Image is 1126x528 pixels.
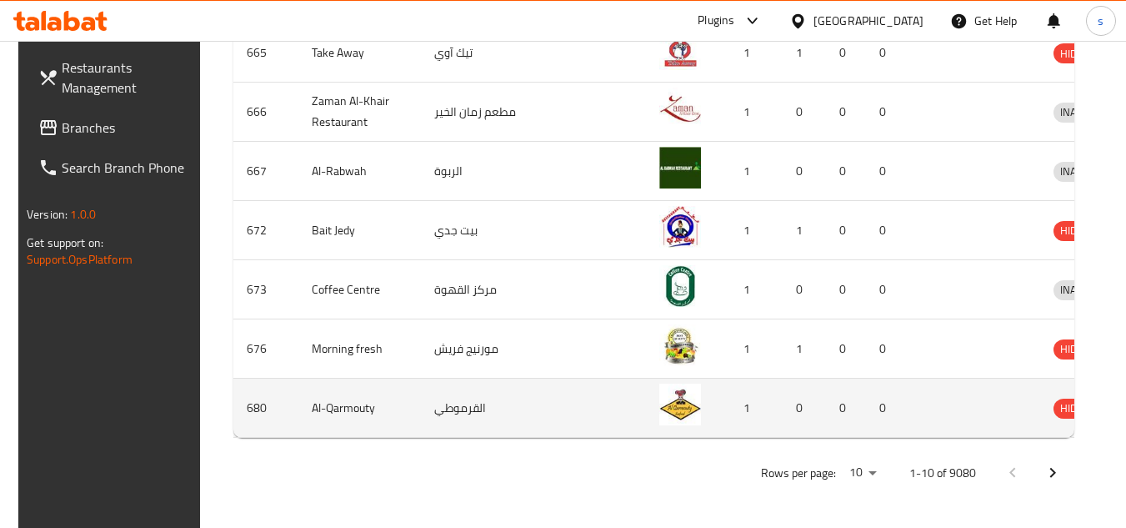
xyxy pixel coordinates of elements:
div: [GEOGRAPHIC_DATA] [813,12,923,30]
div: HIDDEN [1053,43,1103,63]
td: 0 [826,319,866,379]
td: مطعم زمان الخير [421,83,562,142]
td: 1 [721,319,779,379]
td: تيك آوي [421,23,562,83]
a: Search Branch Phone [25,148,207,188]
img: Coffee Centre [659,265,701,307]
td: 0 [826,142,866,201]
span: Version: [27,204,68,225]
p: Rows per page: [761,463,836,484]
td: 1 [779,201,826,260]
a: Support.OpsPlatform [27,249,133,270]
div: INACTIVE [1053,280,1110,300]
td: 0 [866,201,906,260]
td: 0 [866,83,906,142]
td: Bait Jedy [298,201,421,260]
span: HIDDEN [1053,339,1103,359]
img: Morning fresh [659,324,701,366]
td: 1 [779,23,826,83]
td: القرموطي [421,379,562,438]
td: Coffee Centre [298,260,421,319]
td: 0 [779,260,826,319]
a: Branches [25,108,207,148]
span: HIDDEN [1053,399,1103,418]
td: 0 [866,23,906,83]
span: Get support on: [27,232,103,254]
span: HIDDEN [1053,44,1103,63]
td: 665 [233,23,298,83]
td: الربوة [421,142,562,201]
img: Al-Rabwah [659,147,701,189]
div: Plugins [698,11,734,31]
td: Take Away [298,23,421,83]
td: 0 [826,23,866,83]
div: Rows per page: [843,460,883,485]
td: 0 [866,319,906,379]
td: 0 [826,260,866,319]
td: 1 [721,379,779,438]
td: 0 [779,142,826,201]
td: 0 [866,260,906,319]
img: Al-Qarmouty [659,384,701,425]
td: 1 [721,83,779,142]
td: 1 [721,201,779,260]
td: Morning fresh [298,319,421,379]
td: 0 [779,83,826,142]
td: 0 [826,201,866,260]
td: 680 [233,379,298,438]
td: 676 [233,319,298,379]
td: Zaman Al-Khair Restaurant [298,83,421,142]
a: Restaurants Management [25,48,207,108]
span: Search Branch Phone [62,158,193,178]
div: INACTIVE [1053,162,1110,182]
td: 672 [233,201,298,260]
td: Al-Rabwah [298,142,421,201]
td: 0 [826,379,866,438]
img: Zaman Al-Khair Restaurant [659,88,701,129]
td: 1 [721,23,779,83]
td: 673 [233,260,298,319]
td: مورنيج فريش [421,319,562,379]
td: 0 [779,379,826,438]
div: HIDDEN [1053,221,1103,241]
td: 666 [233,83,298,142]
p: 1-10 of 9080 [909,463,976,484]
td: 1 [721,260,779,319]
span: INACTIVE [1053,280,1110,299]
span: s [1098,12,1103,30]
td: Al-Qarmouty [298,379,421,438]
span: INACTIVE [1053,103,1110,122]
div: HIDDEN [1053,339,1103,360]
td: 0 [826,83,866,142]
td: بيت جدي [421,201,562,260]
img: Take Away [659,28,701,70]
button: Next page [1033,453,1073,493]
span: Restaurants Management [62,58,193,98]
span: Branches [62,118,193,138]
td: 1 [779,319,826,379]
img: Bait Jedy [659,206,701,248]
td: 667 [233,142,298,201]
span: HIDDEN [1053,221,1103,240]
div: INACTIVE [1053,103,1110,123]
td: 1 [721,142,779,201]
td: 0 [866,379,906,438]
td: مركز القهوة [421,260,562,319]
span: 1.0.0 [70,204,96,225]
span: INACTIVE [1053,162,1110,181]
td: 0 [866,142,906,201]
